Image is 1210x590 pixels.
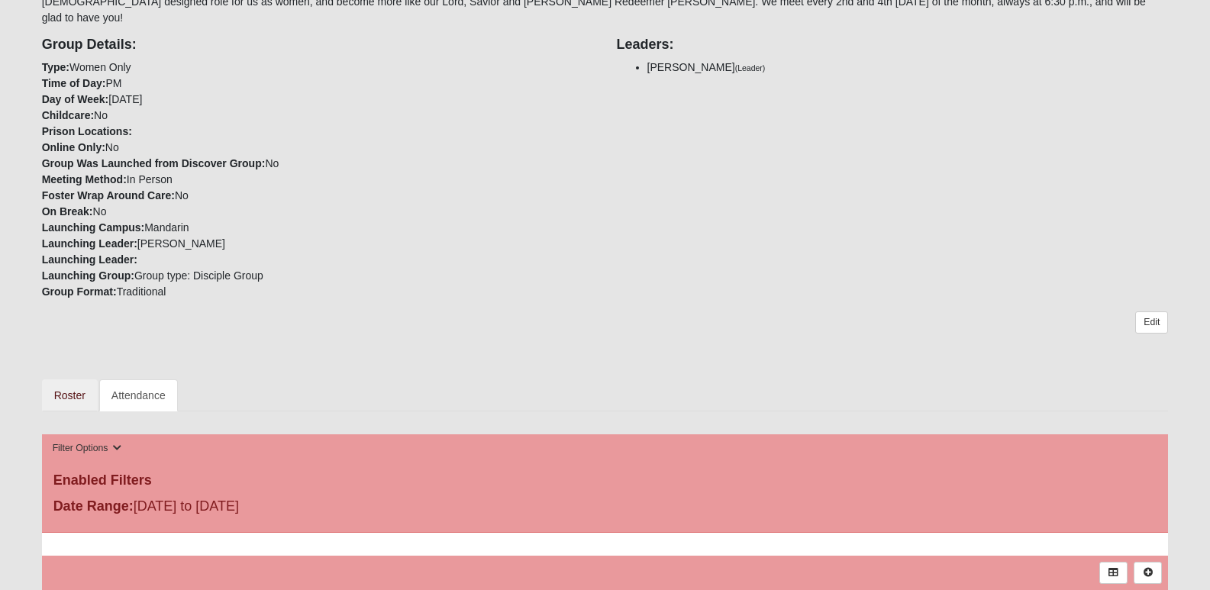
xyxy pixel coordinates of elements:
a: Edit [1135,311,1168,334]
label: Date Range: [53,496,134,517]
strong: Group Was Launched from Discover Group: [42,157,266,169]
h4: Enabled Filters [53,472,1157,489]
strong: Launching Leader: [42,253,137,266]
h4: Group Details: [42,37,594,53]
a: Export to Excel [1099,562,1128,584]
strong: Foster Wrap Around Care: [42,189,175,202]
button: Filter Options [48,440,127,456]
div: Women Only PM [DATE] No No No In Person No No Mandarin [PERSON_NAME] Group type: Disciple Group T... [31,26,605,300]
strong: Childcare: [42,109,94,121]
a: Attendance [99,379,178,411]
strong: Launching Group: [42,269,134,282]
a: Alt+N [1134,562,1162,584]
strong: Prison Locations: [42,125,132,137]
strong: Meeting Method: [42,173,127,185]
h4: Leaders: [617,37,1169,53]
small: (Leader) [735,63,766,73]
strong: Launching Campus: [42,221,145,234]
li: [PERSON_NAME] [647,60,1169,76]
strong: Online Only: [42,141,105,153]
strong: Time of Day: [42,77,106,89]
strong: On Break: [42,205,93,218]
a: Roster [42,379,98,411]
strong: Type: [42,61,69,73]
strong: Day of Week: [42,93,109,105]
div: [DATE] to [DATE] [42,496,418,521]
strong: Group Format: [42,285,117,298]
strong: Launching Leader: [42,237,137,250]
